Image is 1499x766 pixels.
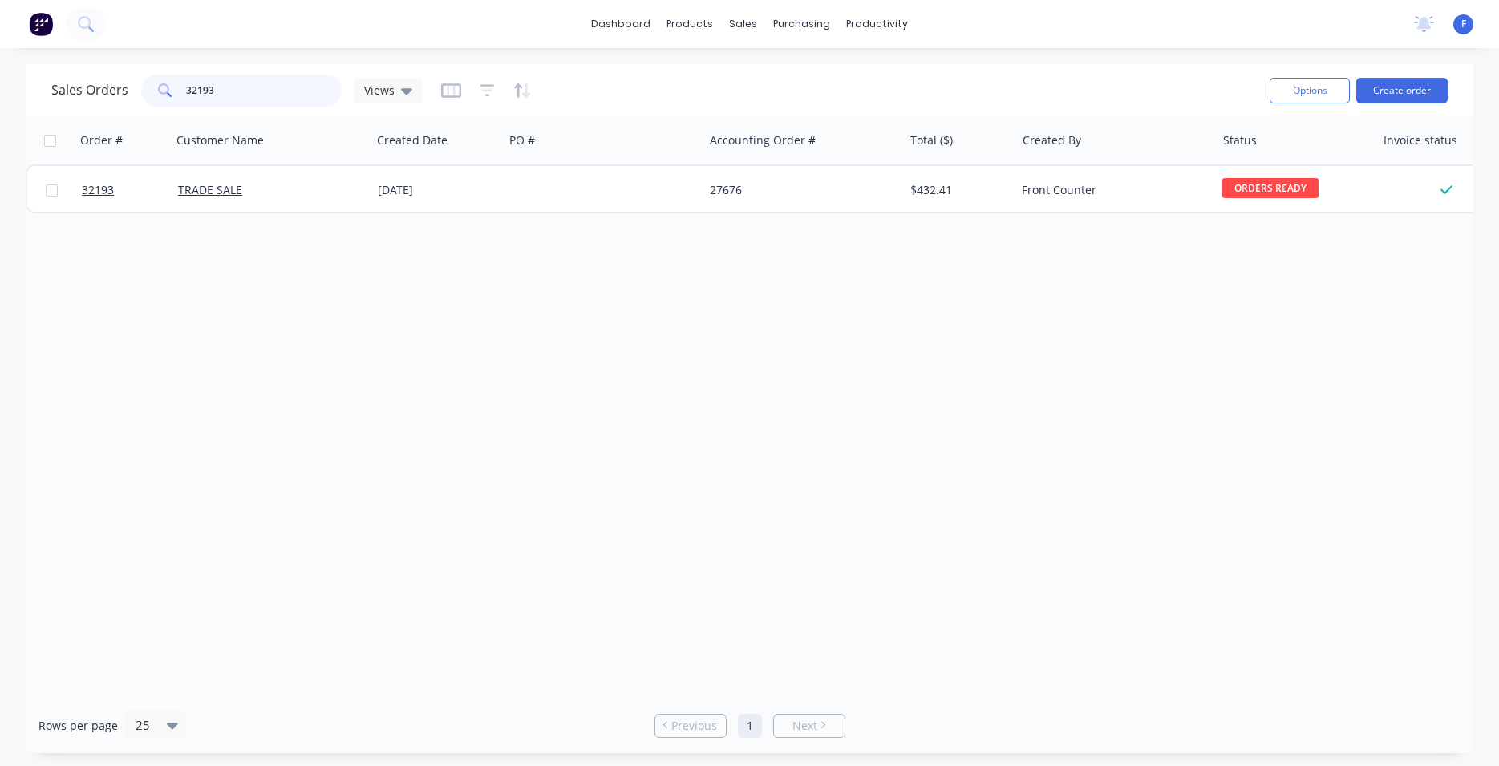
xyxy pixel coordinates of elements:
[910,182,1004,198] div: $432.41
[838,12,916,36] div: productivity
[1223,132,1257,148] div: Status
[1022,182,1200,198] div: Front Counter
[658,12,721,36] div: products
[648,714,852,738] ul: Pagination
[82,182,114,198] span: 32193
[186,75,342,107] input: Search...
[80,132,123,148] div: Order #
[38,718,118,734] span: Rows per page
[176,132,264,148] div: Customer Name
[377,132,448,148] div: Created Date
[178,182,242,197] a: TRADE SALE
[364,82,395,99] span: Views
[509,132,535,148] div: PO #
[1384,132,1457,148] div: Invoice status
[583,12,658,36] a: dashboard
[765,12,838,36] div: purchasing
[910,132,953,148] div: Total ($)
[1356,78,1448,103] button: Create order
[792,718,817,734] span: Next
[82,166,178,214] a: 32193
[774,718,845,734] a: Next page
[655,718,726,734] a: Previous page
[1023,132,1081,148] div: Created By
[710,132,816,148] div: Accounting Order #
[29,12,53,36] img: Factory
[1461,17,1466,31] span: F
[710,182,888,198] div: 27676
[738,714,762,738] a: Page 1 is your current page
[51,83,128,98] h1: Sales Orders
[721,12,765,36] div: sales
[378,182,497,198] div: [DATE]
[671,718,717,734] span: Previous
[1270,78,1350,103] button: Options
[1222,178,1319,198] span: ORDERS READY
